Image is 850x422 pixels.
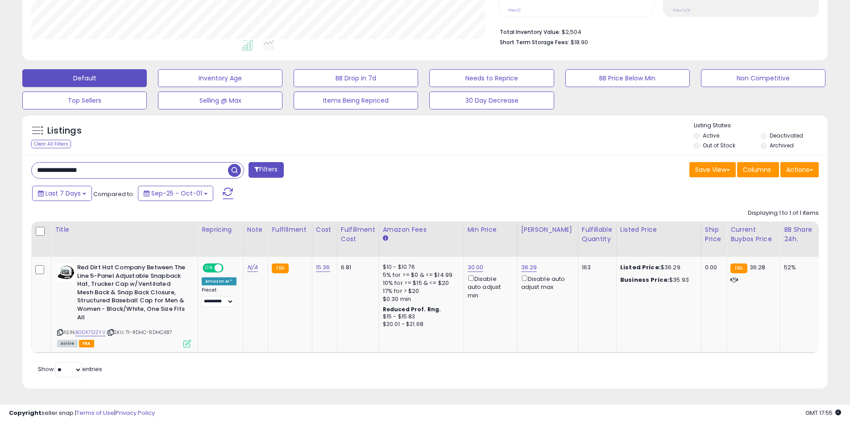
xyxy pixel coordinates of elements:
[620,263,661,272] b: Listed Price:
[158,69,282,87] button: Inventory Age
[805,409,841,417] span: 2025-10-9 17:55 GMT
[202,225,240,234] div: Repricing
[383,321,457,328] div: $20.01 - $21.68
[383,295,457,303] div: $0.30 min
[38,365,102,373] span: Show: entries
[508,8,521,13] small: Prev: 0
[383,287,457,295] div: 17% for > $20
[383,263,457,271] div: $10 - $10.76
[294,69,418,87] button: BB Drop in 7d
[500,28,560,36] b: Total Inventory Value:
[76,409,114,417] a: Terms of Use
[341,225,375,244] div: Fulfillment Cost
[383,234,388,242] small: Amazon Fees.
[705,263,720,272] div: 0.00
[57,263,191,347] div: ASIN:
[521,263,537,272] a: 36.29
[784,225,817,244] div: BB Share 24h.
[57,340,78,347] span: All listings currently available for purchase on Amazon
[770,142,794,149] label: Archived
[565,69,690,87] button: BB Price Below Min
[55,225,194,234] div: Title
[203,264,215,272] span: ON
[383,271,457,279] div: 5% for >= $0 & <= $14.99
[294,92,418,109] button: Items Being Repriced
[46,189,81,198] span: Last 7 Days
[694,121,828,130] p: Listing States:
[9,409,155,418] div: seller snap | |
[383,225,460,234] div: Amazon Fees
[620,263,694,272] div: $36.29
[620,276,669,284] b: Business Price:
[249,162,283,178] button: Filters
[582,225,613,244] div: Fulfillable Quantity
[383,305,441,313] b: Reduced Prof. Rng.
[582,263,610,272] div: 163
[202,277,236,285] div: Amazon AI *
[22,69,147,87] button: Default
[521,225,574,234] div: [PERSON_NAME]
[429,92,554,109] button: 30 Day Decrease
[31,140,71,148] div: Clear All Filters
[107,329,173,336] span: | SKU: TI-RDHC-RDHC487
[79,340,94,347] span: FBA
[784,263,813,272] div: 52%
[32,186,92,201] button: Last 7 Days
[748,209,819,217] div: Displaying 1 to 1 of 1 items
[468,225,514,234] div: Min Price
[620,276,694,284] div: $35.93
[701,69,825,87] button: Non Competitive
[247,225,265,234] div: Note
[705,225,723,244] div: Ship Price
[316,263,330,272] a: 15.36
[703,132,719,139] label: Active
[703,142,735,149] label: Out of Stock
[75,329,105,336] a: B0DK7S1ZYV
[116,409,155,417] a: Privacy Policy
[383,279,457,287] div: 10% for >= $15 & <= $20
[138,186,213,201] button: Sep-25 - Oct-01
[750,263,766,272] span: 36.28
[521,274,571,291] div: Disable auto adjust max
[272,263,288,273] small: FBA
[77,263,186,324] b: Red Dirt Hat Company Between The Line 5-Panel Adjustable Snapback Hat, Trucker Cap w/Ventilated M...
[158,92,282,109] button: Selling @ Max
[500,26,812,37] li: $2,504
[247,263,258,272] a: N/A
[9,409,41,417] strong: Copyright
[468,274,510,300] div: Disable auto adjust min
[93,190,134,198] span: Compared to:
[57,263,75,281] img: 41eWEoOzOlL._SL40_.jpg
[770,132,803,139] label: Deactivated
[222,264,236,272] span: OFF
[429,69,554,87] button: Needs to Reprice
[780,162,819,177] button: Actions
[689,162,736,177] button: Save View
[202,287,236,307] div: Preset:
[743,165,771,174] span: Columns
[151,189,202,198] span: Sep-25 - Oct-01
[468,263,484,272] a: 30.00
[383,313,457,321] div: $15 - $15.83
[341,263,372,272] div: 6.81
[673,8,690,13] small: Prev: N/A
[316,225,333,234] div: Cost
[500,38,569,46] b: Short Term Storage Fees:
[272,225,308,234] div: Fulfillment
[730,263,747,273] small: FBA
[620,225,697,234] div: Listed Price
[737,162,779,177] button: Columns
[571,38,588,46] span: $18.90
[730,225,776,244] div: Current Buybox Price
[47,125,82,137] h5: Listings
[22,92,147,109] button: Top Sellers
